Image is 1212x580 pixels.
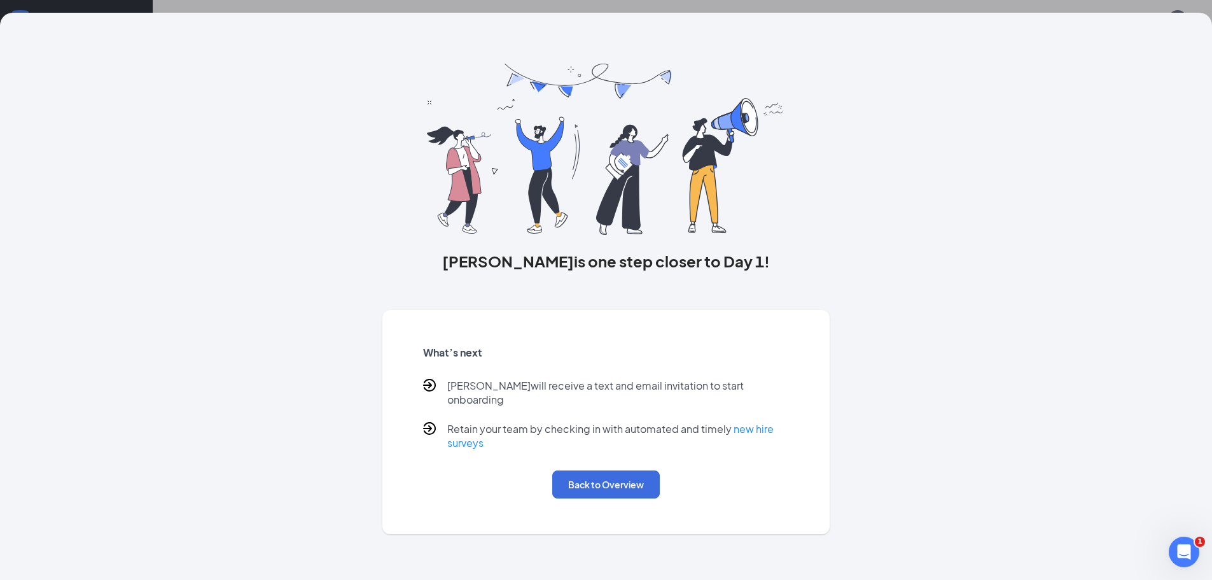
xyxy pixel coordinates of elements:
[423,346,790,360] h5: What’s next
[447,422,774,449] a: new hire surveys
[382,250,830,272] h3: [PERSON_NAME] is one step closer to Day 1!
[1195,537,1205,547] span: 1
[552,470,660,499] button: Back to Overview
[447,379,790,407] p: [PERSON_NAME] will receive a text and email invitation to start onboarding
[447,422,790,450] p: Retain your team by checking in with automated and timely
[1169,537,1199,567] iframe: Intercom live chat
[427,64,785,235] img: you are all set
